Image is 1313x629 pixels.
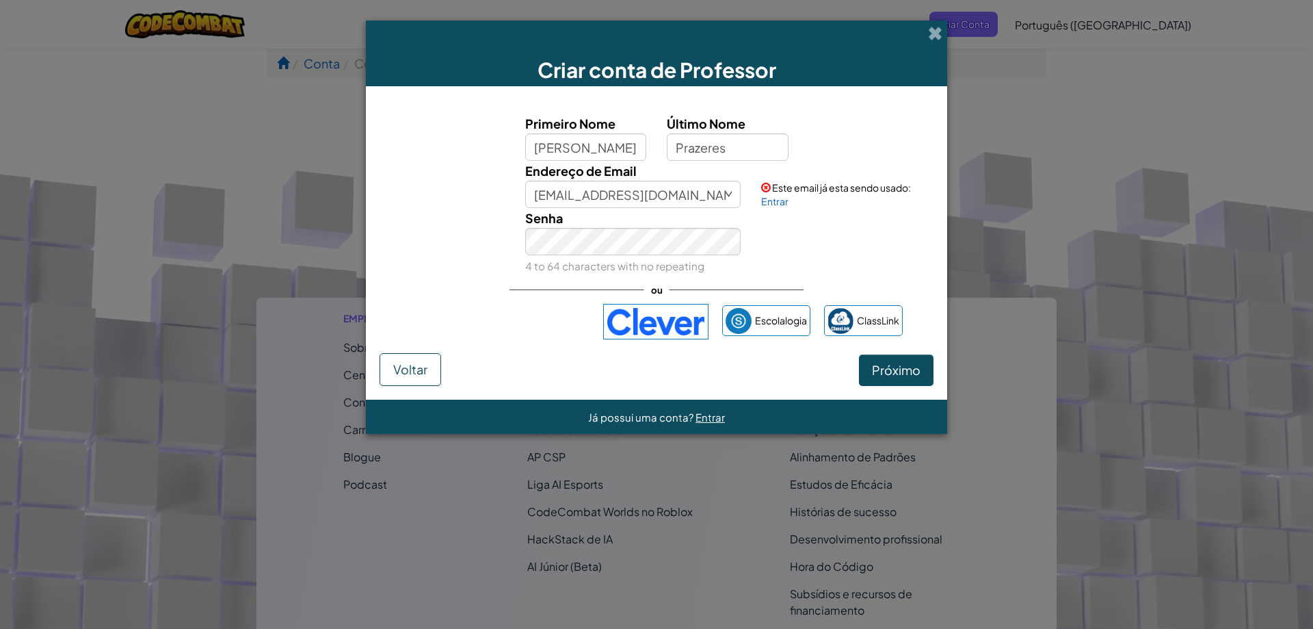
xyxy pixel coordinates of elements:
span: Senha [525,210,563,226]
span: Primeiro Nome [525,116,615,131]
font: ClassLink [857,314,899,326]
a: Entrar [695,411,725,424]
font: Já possui uma conta? [588,411,693,424]
img: clever-logo-blue.png [603,304,708,339]
span: Endereço de Email [525,163,637,179]
button: Próximo [859,355,933,386]
img: schoology.png [726,308,752,334]
img: classlink-logo-small.png [827,308,853,334]
span: Este email já esta sendo usado: [772,181,911,194]
span: Voltar [393,361,427,377]
a: Entrar [761,195,788,207]
button: Voltar [380,353,441,386]
span: Próximo [872,362,920,378]
iframe: Botão "Fazer login com o Google" [404,307,596,337]
font: Escolalogia [755,314,807,326]
span: Último Nome [667,116,745,131]
span: ou [644,280,669,300]
small: 4 to 64 characters with no repeating [525,259,704,272]
font: Criar conta de Professor [538,57,776,83]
